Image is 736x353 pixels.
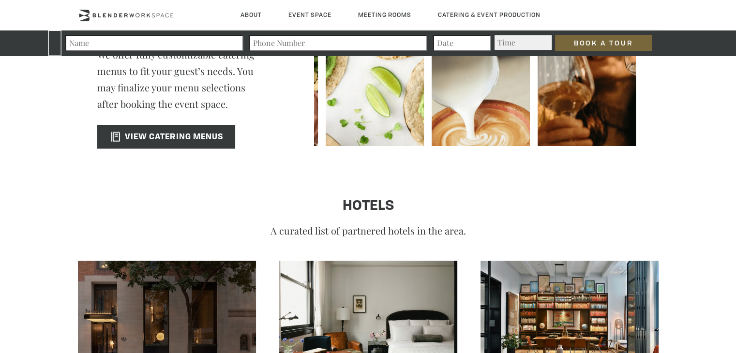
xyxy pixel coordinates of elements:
[249,35,427,51] input: Phone Number
[555,35,652,51] input: Book a Tour
[97,125,236,148] a: VIEW CATERING MENUS
[78,198,659,214] h1: HOTELS
[78,223,659,236] p: A curated list of partnered hotels in the area.
[433,35,491,51] input: Date
[688,307,736,353] iframe: Chat Widget
[97,46,260,112] p: We offer fully customizable catering menus to fit your guest’s needs. You may finalize your menu ...
[106,133,224,141] span: VIEW CATERING MENUS
[65,35,243,51] input: Name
